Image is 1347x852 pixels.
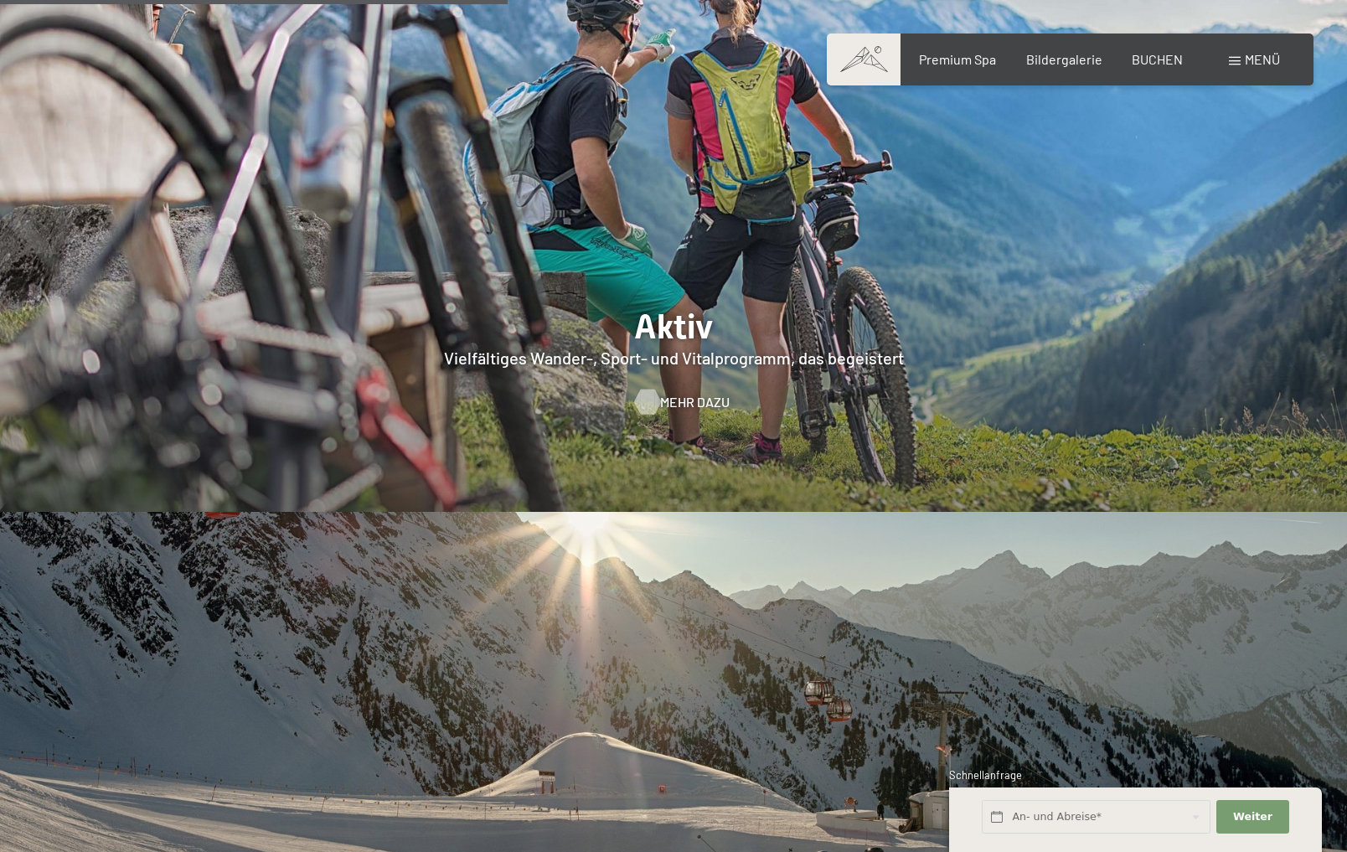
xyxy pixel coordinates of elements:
[919,51,996,67] a: Premium Spa
[660,393,730,411] span: Mehr dazu
[1132,51,1183,67] a: BUCHEN
[1216,800,1288,834] button: Weiter
[1026,51,1102,67] a: Bildergalerie
[635,393,713,411] a: Mehr dazu
[1233,809,1272,824] span: Weiter
[949,768,1022,782] span: Schnellanfrage
[1245,51,1280,67] span: Menü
